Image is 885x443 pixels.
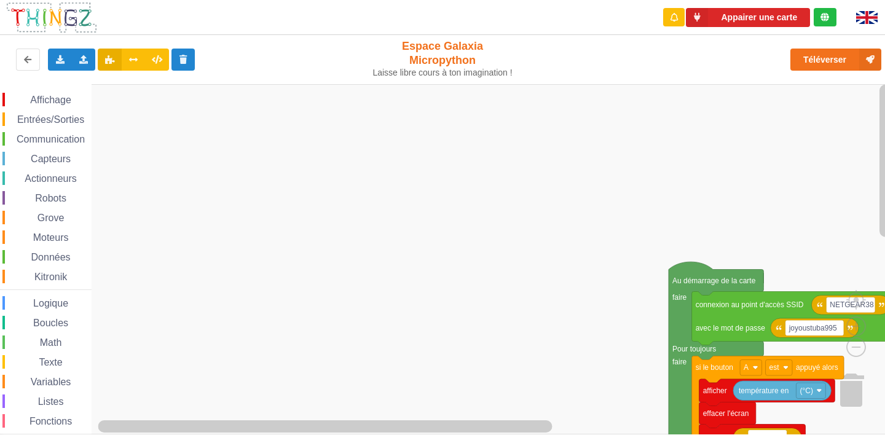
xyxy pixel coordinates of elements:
span: Actionneurs [23,173,79,184]
span: Math [38,337,64,348]
span: Données [29,252,73,262]
span: Grove [36,213,66,223]
span: Variables [29,377,73,387]
text: connexion au point d'accès SSID [696,300,804,309]
span: Communication [15,134,87,144]
text: si le bouton [696,363,733,372]
span: Robots [33,193,68,203]
span: Listes [36,396,66,407]
text: Pour toujours [672,345,716,353]
div: Laisse libre cours à ton imagination ! [368,68,518,78]
span: Logique [31,298,70,308]
span: Moteurs [31,232,71,243]
button: Appairer une carte [686,8,810,27]
span: Entrées/Sorties [15,114,86,125]
text: est [769,363,780,372]
text: faire [672,293,687,302]
text: afficher [703,386,727,395]
img: thingz_logo.png [6,1,98,34]
text: A [744,363,749,372]
text: faire [672,358,687,366]
text: Au démarrage de la carte [672,276,756,285]
span: Fonctions [28,416,74,426]
img: gb.png [856,11,878,24]
text: joyoustuba995 [789,324,837,332]
span: Kitronik [33,272,69,282]
text: effacer l'écran [703,409,749,418]
span: Affichage [28,95,73,105]
text: NETGEAR38 [830,300,874,309]
text: appuyé alors [796,363,838,372]
text: (°C) [800,386,812,395]
button: Téléverser [790,49,881,71]
span: Boucles [31,318,70,328]
span: Capteurs [29,154,73,164]
text: température en [739,386,789,395]
span: Texte [37,357,64,367]
text: avec le mot de passe [696,324,766,332]
div: Espace Galaxia Micropython [368,39,518,78]
div: Tu es connecté au serveur de création de Thingz [814,8,836,26]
